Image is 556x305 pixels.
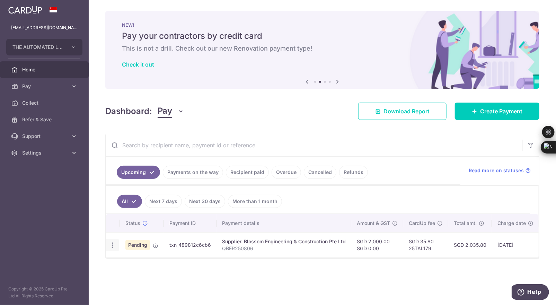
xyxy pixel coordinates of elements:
a: All [117,195,142,208]
td: SGD 2,000.00 SGD 0.00 [351,232,403,258]
a: Upcoming [117,166,160,179]
h6: This is not a drill. Check out our new Renovation payment type! [122,44,523,53]
a: Payments on the way [163,166,223,179]
td: SGD 2,035.80 [448,232,492,258]
a: More than 1 month [228,195,282,208]
p: NEW! [122,22,523,28]
span: Pending [125,240,150,250]
h4: Dashboard: [105,105,152,117]
div: Supplier. Blossom Engineering & Construction Pte Ltd [222,238,346,245]
span: Create Payment [480,107,522,115]
span: Total amt. [454,220,477,227]
a: Check it out [122,61,154,68]
td: txn_489812c6cb6 [164,232,217,258]
span: CardUp fee [409,220,435,227]
img: Renovation banner [105,11,539,89]
span: Download Report [383,107,430,115]
input: Search by recipient name, payment id or reference [106,134,522,156]
span: Support [22,133,68,140]
p: [EMAIL_ADDRESS][DOMAIN_NAME] [11,24,78,31]
a: Next 30 days [185,195,225,208]
span: THE AUTOMATED LIFESTYLE PTE. LTD. [12,44,64,51]
td: SGD 35.80 25TAL179 [403,232,448,258]
a: Overdue [272,166,301,179]
span: Refer & Save [22,116,68,123]
span: Home [22,66,68,73]
td: [DATE] [492,232,539,258]
img: CardUp [8,6,42,14]
button: Pay [158,105,184,118]
th: Payment details [217,214,351,232]
iframe: Opens a widget where you can find more information [512,284,549,302]
span: Status [125,220,140,227]
button: THE AUTOMATED LIFESTYLE PTE. LTD. [6,39,82,55]
a: Read more on statuses [469,167,531,174]
span: Pay [158,105,172,118]
th: Payment ID [164,214,217,232]
a: Recipient paid [226,166,269,179]
a: Download Report [358,103,447,120]
span: Settings [22,149,68,156]
p: QBER250806 [222,245,346,252]
span: Pay [22,83,68,90]
a: Next 7 days [145,195,182,208]
a: Refunds [339,166,368,179]
span: Charge date [497,220,526,227]
a: Create Payment [455,103,539,120]
h5: Pay your contractors by credit card [122,31,523,42]
span: Collect [22,99,68,106]
span: Amount & GST [357,220,390,227]
a: Cancelled [304,166,336,179]
span: Read more on statuses [469,167,524,174]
